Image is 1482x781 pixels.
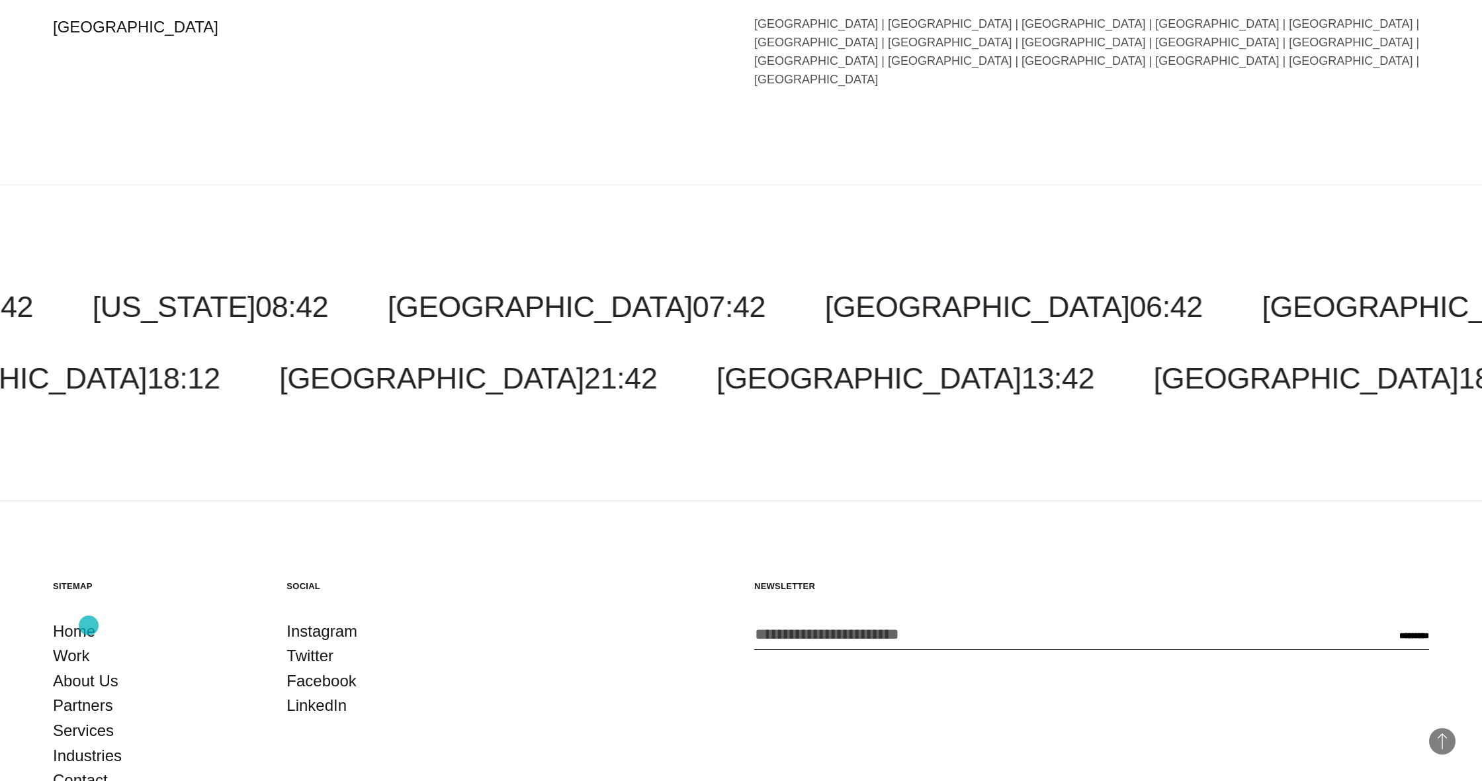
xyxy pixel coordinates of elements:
a: LinkedIn [286,693,347,718]
h5: Social [286,580,494,592]
a: About Us [53,668,118,694]
a: Facebook [286,668,356,694]
a: [GEOGRAPHIC_DATA]13:42 [717,361,1094,395]
div: [GEOGRAPHIC_DATA] [53,15,728,89]
span: 21:42 [584,361,657,395]
a: Work [53,643,90,668]
a: Services [53,718,114,743]
a: Instagram [286,619,357,644]
h5: Newsletter [754,580,1429,592]
span: 08:42 [255,290,328,324]
a: [GEOGRAPHIC_DATA]06:42 [825,290,1203,324]
a: [US_STATE]08:42 [93,290,329,324]
div: [GEOGRAPHIC_DATA] | [GEOGRAPHIC_DATA] | [GEOGRAPHIC_DATA] | [GEOGRAPHIC_DATA] | [GEOGRAPHIC_DATA]... [754,15,1429,89]
span: 06:42 [1129,290,1202,324]
span: 18:12 [147,361,220,395]
a: Twitter [286,643,333,668]
a: [GEOGRAPHIC_DATA]21:42 [279,361,657,395]
h5: Sitemap [53,580,260,592]
span: 13:42 [1022,361,1094,395]
a: Home [53,619,95,644]
button: Back to Top [1429,728,1456,755]
a: Industries [53,743,122,768]
span: 07:42 [693,290,765,324]
a: Partners [53,693,113,718]
a: [GEOGRAPHIC_DATA]07:42 [388,290,765,324]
